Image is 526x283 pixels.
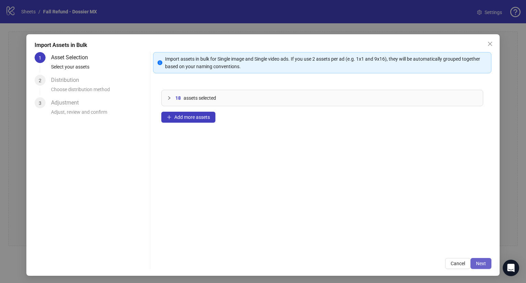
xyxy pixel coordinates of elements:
[35,41,491,49] div: Import Assets in Bulk
[158,60,162,65] span: info-circle
[51,75,85,86] div: Distribution
[51,97,84,108] div: Adjustment
[167,96,171,100] span: collapsed
[485,38,496,49] button: Close
[476,261,486,266] span: Next
[162,90,483,106] div: 18assets selected
[51,52,93,63] div: Asset Selection
[445,258,471,269] button: Cancel
[11,18,16,23] img: website_grey.svg
[39,55,41,61] span: 1
[35,40,53,45] div: Domaine
[184,94,216,102] span: assets selected
[451,261,465,266] span: Cancel
[18,18,77,23] div: Domaine: [DOMAIN_NAME]
[174,114,210,120] span: Add more assets
[51,63,147,75] div: Select your assets
[11,11,16,16] img: logo_orange.svg
[78,40,83,45] img: tab_keywords_by_traffic_grey.svg
[165,55,487,70] div: Import assets in bulk for Single image and Single video ads. If you use 2 assets per ad (e.g. 1x1...
[51,108,147,120] div: Adjust, review and confirm
[39,100,41,106] span: 3
[161,112,215,123] button: Add more assets
[85,40,105,45] div: Mots-clés
[471,258,491,269] button: Next
[167,115,172,120] span: plus
[39,78,41,83] span: 2
[51,86,147,97] div: Choose distribution method
[28,40,33,45] img: tab_domain_overview_orange.svg
[175,94,181,102] span: 18
[503,260,519,276] div: Open Intercom Messenger
[487,41,493,47] span: close
[19,11,34,16] div: v 4.0.25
